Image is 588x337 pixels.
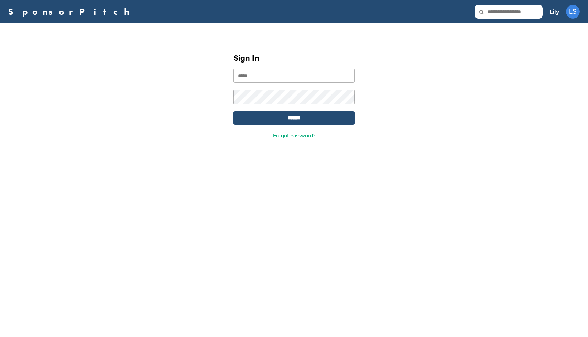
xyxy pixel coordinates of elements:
a: Forgot Password? [273,132,315,139]
h1: Sign In [233,52,355,65]
span: LS [566,5,580,19]
a: SponsorPitch [8,7,134,16]
h3: Lily [549,7,559,16]
a: Lily [549,4,559,19]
